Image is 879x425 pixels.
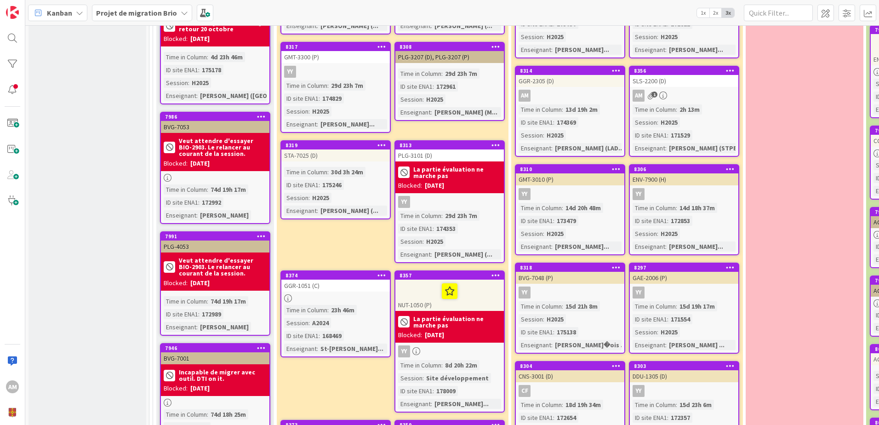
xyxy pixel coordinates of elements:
[709,8,722,17] span: 2x
[319,93,320,103] span: :
[516,362,624,382] div: 8304CNS-3001 (D)
[519,143,551,153] div: Enseignant
[516,67,624,75] div: 8314
[327,305,329,315] span: :
[281,141,390,161] div: 8319STA-7025 (D)
[398,373,422,383] div: Session
[425,181,444,190] div: [DATE]
[553,117,554,127] span: :
[443,69,479,79] div: 29d 23h 7m
[563,104,600,115] div: 13d 19h 2m
[395,149,504,161] div: PLG-3101 (D)
[519,32,543,42] div: Session
[519,188,531,200] div: YY
[318,344,386,354] div: St-[PERSON_NAME]...
[630,67,738,87] div: 8356SLS-2200 (D)
[676,301,677,311] span: :
[543,32,544,42] span: :
[329,80,365,91] div: 29d 23h 7m
[308,318,310,328] span: :
[630,173,738,185] div: ENV-7900 (H)
[634,68,738,74] div: 8356
[519,229,543,239] div: Session
[516,264,624,284] div: 8318BVG-7048 (P)
[395,345,504,357] div: YY
[562,104,563,115] span: :
[189,78,211,88] div: H2025
[519,203,562,213] div: Time in Column
[633,340,665,350] div: Enseignant
[319,180,320,190] span: :
[196,210,198,220] span: :
[318,21,381,31] div: [PERSON_NAME] (...
[320,331,344,341] div: 168469
[164,309,198,319] div: ID site ENA1
[431,21,432,31] span: :
[284,21,317,31] div: Enseignant
[516,287,624,299] div: YY
[677,301,717,311] div: 15d 19h 17m
[633,45,665,55] div: Enseignant
[164,34,188,44] div: Blocked:
[677,203,717,213] div: 14d 18h 37m
[633,90,645,102] div: AM
[667,314,668,324] span: :
[161,241,269,253] div: PLG-4053
[281,43,390,63] div: 8317GMT-3300 (P)
[630,264,738,284] div: 8297GAE-2006 (P)
[665,143,667,153] span: :
[516,385,624,397] div: CF
[164,210,196,220] div: Enseignant
[422,236,424,247] span: :
[633,241,665,252] div: Enseignant
[633,188,645,200] div: YY
[634,166,738,172] div: 8306
[668,314,692,324] div: 171554
[413,166,501,179] b: La partie évaluation ne marche pas
[422,94,424,104] span: :
[179,369,267,382] b: Incapable de migrer avec outil. DTI on it.
[634,363,738,369] div: 8303
[281,271,390,292] div: 8374GGR-1051 (C)
[441,211,443,221] span: :
[164,197,198,207] div: ID site ENA1
[398,94,422,104] div: Session
[6,406,19,419] img: avatar
[519,340,551,350] div: Enseignant
[284,167,327,177] div: Time in Column
[398,236,422,247] div: Session
[519,301,562,311] div: Time in Column
[651,92,657,98] span: 1
[327,167,329,177] span: :
[164,322,196,332] div: Enseignant
[634,264,738,271] div: 8297
[677,104,702,115] div: 2h 13m
[519,327,553,337] div: ID site ENA1
[200,309,223,319] div: 172989
[630,188,738,200] div: YY
[519,90,531,102] div: AM
[96,8,177,17] b: Projet de migration Brio
[553,216,554,226] span: :
[165,345,269,351] div: 7946
[657,32,658,42] span: :
[551,45,553,55] span: :
[285,142,390,149] div: 8319
[47,7,72,18] span: Kanban
[630,370,738,382] div: DDU-1305 (D)
[190,159,210,168] div: [DATE]
[200,65,223,75] div: 175178
[207,52,208,62] span: :
[519,130,543,140] div: Session
[516,370,624,382] div: CNS-3001 (D)
[562,301,563,311] span: :
[165,114,269,120] div: 7986
[308,106,310,116] span: :
[317,119,318,129] span: :
[516,75,624,87] div: GGR-2305 (D)
[633,229,657,239] div: Session
[284,106,308,116] div: Session
[164,159,188,168] div: Blocked:
[161,344,269,352] div: 7946
[667,241,725,252] div: [PERSON_NAME]...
